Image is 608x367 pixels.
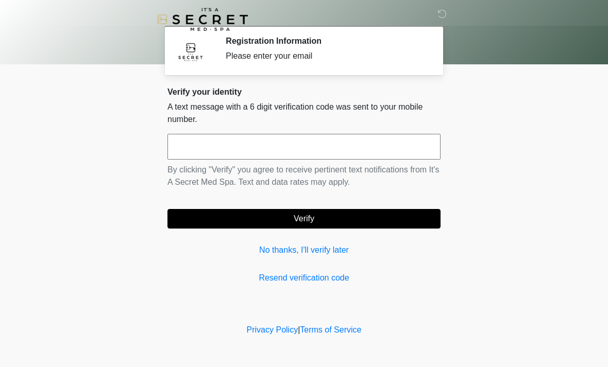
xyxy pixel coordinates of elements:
[300,325,361,334] a: Terms of Service
[167,209,441,229] button: Verify
[175,36,206,67] img: Agent Avatar
[226,50,425,62] div: Please enter your email
[167,272,441,284] a: Resend verification code
[226,36,425,46] h2: Registration Information
[167,101,441,126] p: A text message with a 6 digit verification code was sent to your mobile number.
[298,325,300,334] a: |
[167,164,441,188] p: By clicking "Verify" you agree to receive pertinent text notifications from It's A Secret Med Spa...
[157,8,248,31] img: It's A Secret Med Spa Logo
[247,325,298,334] a: Privacy Policy
[167,244,441,256] a: No thanks, I'll verify later
[167,87,441,97] h2: Verify your identity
